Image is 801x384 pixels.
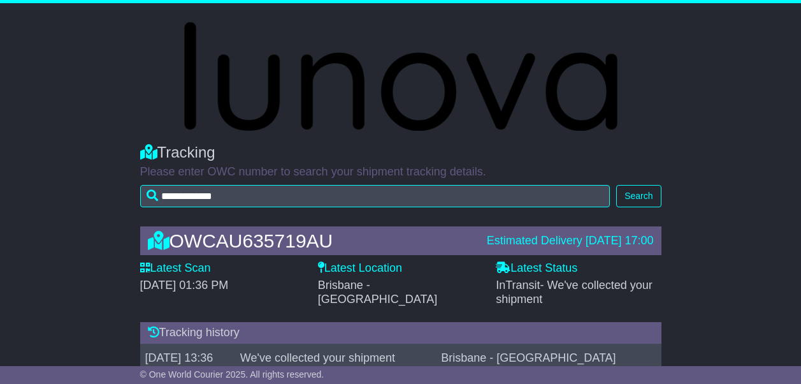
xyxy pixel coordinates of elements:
div: Tracking [140,144,661,162]
div: Estimated Delivery [DATE] 17:00 [487,234,654,248]
button: Search [616,185,661,207]
div: Tracking history [140,322,661,344]
td: We've collected your shipment [235,344,436,372]
span: Brisbane - [GEOGRAPHIC_DATA] [318,279,437,306]
span: InTransit [496,279,653,306]
label: Latest Location [318,262,402,276]
span: [DATE] 01:36 PM [140,279,229,292]
td: Brisbane - [GEOGRAPHIC_DATA] [436,344,661,372]
span: - We've collected your shipment [496,279,653,306]
td: [DATE] 13:36 [140,344,235,372]
label: Latest Status [496,262,577,276]
img: GetCustomerLogo [184,22,617,131]
p: Please enter OWC number to search your shipment tracking details. [140,165,661,179]
div: OWCAU635719AU [141,230,480,251]
label: Latest Scan [140,262,211,276]
span: © One World Courier 2025. All rights reserved. [140,369,324,380]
